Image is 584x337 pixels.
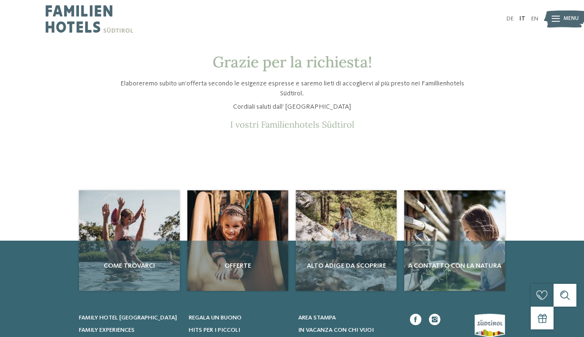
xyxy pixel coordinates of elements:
[189,315,242,321] span: Regala un buono
[506,16,514,22] a: DE
[296,190,397,291] a: Richiesta Alto Adige da scoprire
[296,190,397,291] img: Richiesta
[404,190,505,291] img: Richiesta
[79,326,179,335] a: Family experiences
[189,327,240,333] span: Hits per i piccoli
[111,102,473,112] p: Cordiali saluti dall’ [GEOGRAPHIC_DATA]
[519,16,526,22] a: IT
[300,261,393,271] span: Alto Adige da scoprire
[191,261,284,271] span: Offerte
[79,190,180,291] img: Richiesta
[111,119,473,130] p: I vostri Familienhotels Südtirol
[564,15,579,23] span: Menu
[187,190,288,291] img: Richiesta
[298,314,399,322] a: Area stampa
[189,314,289,322] a: Regala un buono
[404,190,505,291] a: Richiesta A contatto con la natura
[79,327,135,333] span: Family experiences
[298,315,336,321] span: Area stampa
[189,326,289,335] a: Hits per i piccoli
[531,16,538,22] a: EN
[83,261,176,271] span: Come trovarci
[298,327,374,333] span: In vacanza con chi vuoi
[213,52,372,72] span: Grazie per la richiesta!
[79,315,177,321] span: Family hotel [GEOGRAPHIC_DATA]
[79,314,179,322] a: Family hotel [GEOGRAPHIC_DATA]
[408,261,501,271] span: A contatto con la natura
[298,326,399,335] a: In vacanza con chi vuoi
[79,190,180,291] a: Richiesta Come trovarci
[111,79,473,98] p: Elaboreremo subito un’offerta secondo le esigenze espresse e saremo lieti di accogliervi al più p...
[187,190,288,291] a: Richiesta Offerte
